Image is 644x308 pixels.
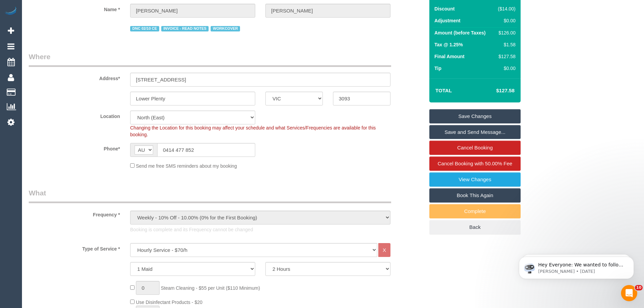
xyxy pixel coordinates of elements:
label: Name * [24,4,125,13]
legend: Where [29,52,391,67]
label: Discount [434,5,455,12]
iframe: Intercom notifications message [509,242,644,290]
input: Post Code* [333,92,390,105]
span: Cancel Booking with 50.00% Fee [438,161,512,166]
label: Tax @ 1.25% [434,41,463,48]
input: Last Name* [265,4,390,18]
input: Suburb* [130,92,255,105]
label: Frequency * [24,209,125,218]
span: 10 [635,285,643,290]
label: Amount (before Taxes) [434,29,485,36]
span: Changing the Location for this booking may affect your schedule and what Services/Frequencies are... [130,125,376,137]
a: Back [429,220,521,234]
label: Address* [24,73,125,82]
div: $0.00 [495,65,516,72]
span: INVOICE - READ NOTES [161,26,209,31]
div: ($14.00) [495,5,516,12]
span: Use Disinfectant Products - $20 [136,300,202,305]
span: WORKCOVER [211,26,240,31]
input: Phone* [157,143,255,157]
label: Type of Service * [24,243,125,252]
a: Save Changes [429,109,521,123]
strong: Total [435,88,452,93]
a: Save and Send Message... [429,125,521,139]
span: Send me free SMS reminders about my booking [136,163,237,169]
img: Automaid Logo [4,7,18,16]
label: Location [24,111,125,120]
label: Final Amount [434,53,464,60]
div: $1.58 [495,41,516,48]
span: DNC 02/10 CE [130,26,159,31]
label: Tip [434,65,442,72]
p: Message from Ellie, sent 1d ago [29,26,117,32]
a: Cancel Booking with 50.00% Fee [429,157,521,171]
p: Booking is complete and its Frequency cannot be changed [130,226,390,233]
input: First Name* [130,4,255,18]
label: Adjustment [434,17,460,24]
span: Steam Cleaning - $55 per Unit ($110 Minimum) [161,285,260,291]
div: $127.58 [495,53,516,60]
h4: $127.58 [476,88,515,94]
span: Hey Everyone: We wanted to follow up and let you know we have been closely monitoring the account... [29,20,116,92]
a: Cancel Booking [429,141,521,155]
div: $0.00 [495,17,516,24]
legend: What [29,188,391,203]
a: Book This Again [429,188,521,203]
div: $126.00 [495,29,516,36]
label: Phone* [24,143,125,152]
a: View Changes [429,172,521,187]
iframe: Intercom live chat [621,285,637,301]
